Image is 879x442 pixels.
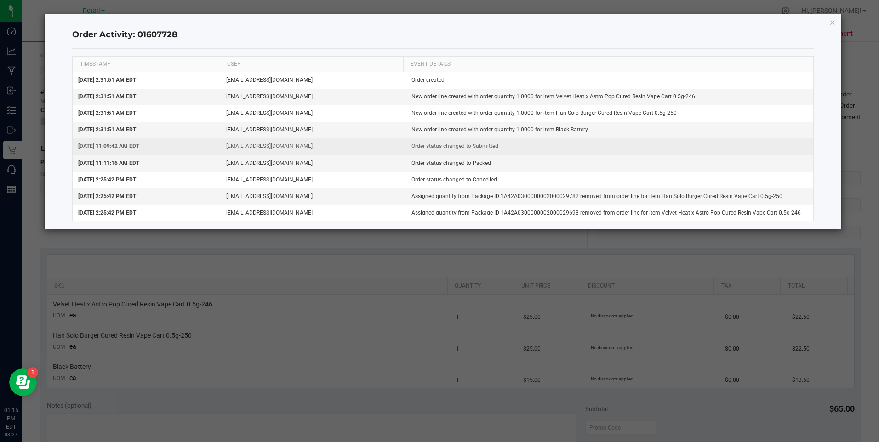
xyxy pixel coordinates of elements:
[221,105,406,122] td: [EMAIL_ADDRESS][DOMAIN_NAME]
[78,176,136,183] span: [DATE] 2:25:42 PM EDT
[406,172,813,188] td: Order status changed to Cancelled
[27,367,38,378] iframe: Resource center unread badge
[220,57,403,72] th: USER
[9,368,37,396] iframe: Resource center
[72,29,813,41] h4: Order Activity: 01607728
[221,89,406,105] td: [EMAIL_ADDRESS][DOMAIN_NAME]
[221,138,406,155] td: [EMAIL_ADDRESS][DOMAIN_NAME]
[78,93,136,100] span: [DATE] 2:31:51 AM EDT
[221,72,406,89] td: [EMAIL_ADDRESS][DOMAIN_NAME]
[78,160,139,166] span: [DATE] 11:11:16 AM EDT
[406,188,813,205] td: Assigned quantity from Package ID 1A42A0300000002000029782 removed from order line for item Han S...
[221,172,406,188] td: [EMAIL_ADDRESS][DOMAIN_NAME]
[406,89,813,105] td: New order line created with order quantity 1.0000 for item Velvet Heat x Astro Pop Cured Resin Va...
[406,72,813,89] td: Order created
[406,105,813,122] td: New order line created with order quantity 1.0000 for item Han Solo Burger Cured Resin Vape Cart ...
[78,77,136,83] span: [DATE] 2:31:51 AM EDT
[221,188,406,205] td: [EMAIL_ADDRESS][DOMAIN_NAME]
[406,155,813,172] td: Order status changed to Packed
[73,57,219,72] th: TIMESTAMP
[221,122,406,138] td: [EMAIL_ADDRESS][DOMAIN_NAME]
[406,138,813,155] td: Order status changed to Submitted
[78,143,139,149] span: [DATE] 11:09:42 AM EDT
[78,126,136,133] span: [DATE] 2:31:51 AM EDT
[406,122,813,138] td: New order line created with order quantity 1.0000 for item Black Battery
[403,57,807,72] th: EVENT DETAILS
[78,210,136,216] span: [DATE] 2:25:42 PM EDT
[406,205,813,221] td: Assigned quantity from Package ID 1A42A0300000002000029698 removed from order line for item Velve...
[221,155,406,172] td: [EMAIL_ADDRESS][DOMAIN_NAME]
[78,193,136,199] span: [DATE] 2:25:42 PM EDT
[78,110,136,116] span: [DATE] 2:31:51 AM EDT
[221,205,406,221] td: [EMAIL_ADDRESS][DOMAIN_NAME]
